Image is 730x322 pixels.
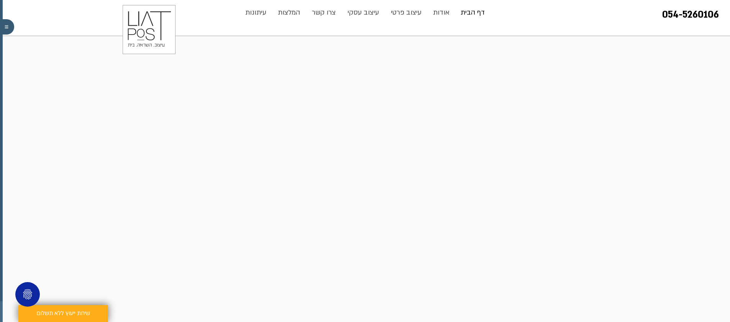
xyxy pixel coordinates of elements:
a: שיחת ייעוץ ללא תשלום [18,305,108,322]
a: עיצוב פרטי [385,5,428,20]
a: צרו קשר [306,5,342,20]
p: עיצוב עסקי [344,5,383,20]
span: שיחת ייעוץ ללא תשלום [36,309,90,318]
a: עיצוב עסקי [342,5,385,20]
a: דף הבית [455,5,490,20]
a: 054-5260106 [662,8,719,21]
p: צרו קשר [308,5,340,20]
p: המלצות [274,5,304,20]
p: עיצוב פרטי [387,5,425,20]
p: אודות [429,5,453,20]
nav: אתר [239,5,491,20]
a: המלצות [272,5,306,20]
a: עיתונות [240,5,272,20]
p: עיתונות [241,5,270,20]
a: אודות [428,5,455,20]
p: דף הבית [457,5,489,20]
